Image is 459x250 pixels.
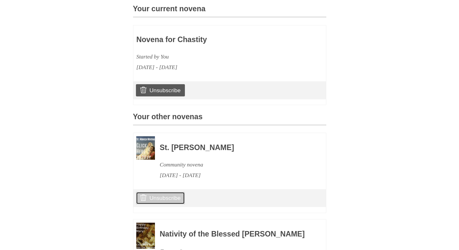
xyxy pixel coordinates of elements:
h3: Nativity of the Blessed [PERSON_NAME] [160,230,309,238]
h3: St. [PERSON_NAME] [160,144,309,152]
div: [DATE] - [DATE] [160,170,309,181]
h3: Your current novena [133,5,326,17]
a: Unsubscribe [136,192,185,204]
h3: Novena for Chastity [136,36,285,44]
a: Unsubscribe [136,84,185,96]
div: [DATE] - [DATE] [136,62,285,73]
div: Started by You [136,51,285,62]
img: Novena image [136,223,155,249]
img: Novena image [136,136,155,160]
h3: Your other novenas [133,113,326,125]
div: Community novena [160,159,309,170]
